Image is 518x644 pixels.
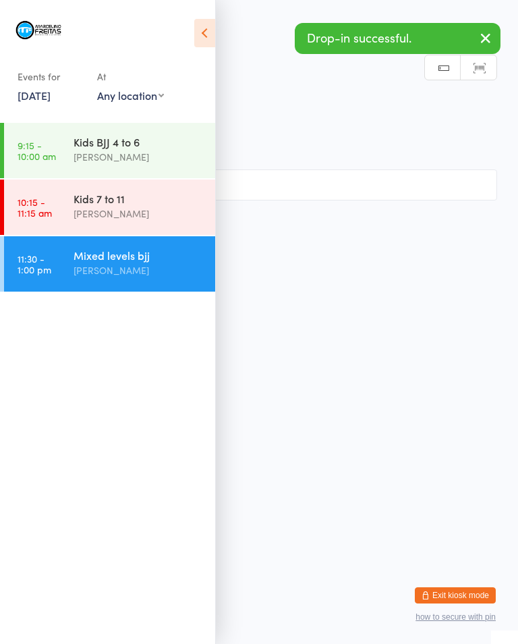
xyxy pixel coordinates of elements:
div: Mixed levels bjj [74,248,204,263]
div: Events for [18,65,84,88]
time: 9:15 - 10:00 am [18,140,56,161]
div: At [97,65,164,88]
div: Drop-in successful. [295,23,500,54]
input: Search [21,169,497,200]
h2: Mixed levels bjj Check-in [21,81,497,103]
a: [DATE] [18,88,51,103]
div: Kids 7 to 11 [74,191,204,206]
span: Mat 1 [21,137,497,151]
div: Kids BJJ 4 to 6 [74,134,204,149]
div: [PERSON_NAME] [74,149,204,165]
a: 10:15 -11:15 amKids 7 to 11[PERSON_NAME] [4,180,215,235]
button: Exit kiosk mode [415,587,496,603]
a: 11:30 -1:00 pmMixed levels bjj[PERSON_NAME] [4,236,215,292]
img: Marcelino Freitas Brazilian Jiu-Jitsu [13,10,64,52]
a: 9:15 -10:00 amKids BJJ 4 to 6[PERSON_NAME] [4,123,215,178]
div: [PERSON_NAME] [74,263,204,278]
div: Any location [97,88,164,103]
time: 11:30 - 1:00 pm [18,253,51,275]
time: 10:15 - 11:15 am [18,196,52,218]
span: [PERSON_NAME] [21,124,476,137]
button: how to secure with pin [415,612,496,622]
div: [PERSON_NAME] [74,206,204,221]
span: [DATE] 11:30am [21,110,476,124]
